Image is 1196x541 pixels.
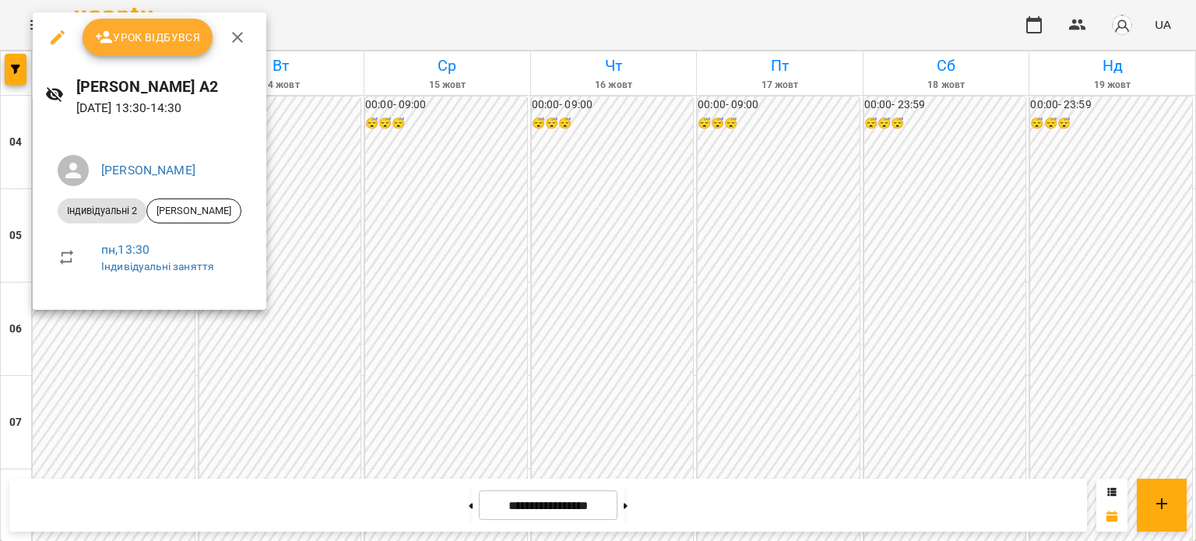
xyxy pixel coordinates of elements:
[101,242,149,257] a: пн , 13:30
[146,198,241,223] div: [PERSON_NAME]
[101,163,195,177] a: [PERSON_NAME]
[83,19,213,56] button: Урок відбувся
[58,204,146,218] span: Індивідуальні 2
[95,28,201,47] span: Урок відбувся
[147,204,241,218] span: [PERSON_NAME]
[76,75,254,99] h6: [PERSON_NAME] А2
[101,260,214,272] a: Індивідуальні заняття
[76,99,254,118] p: [DATE] 13:30 - 14:30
